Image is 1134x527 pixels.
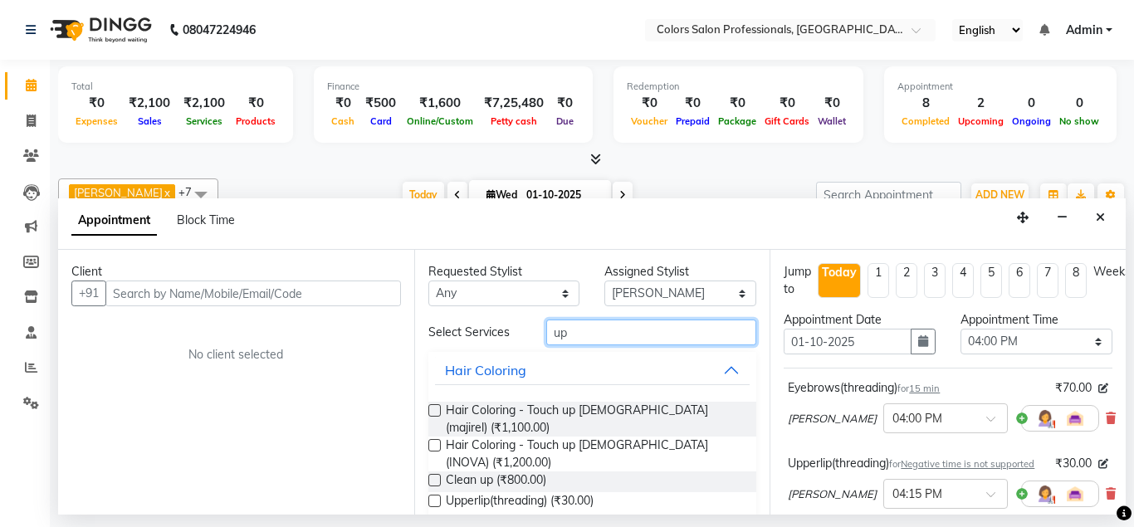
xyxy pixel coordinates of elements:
input: Search by Name/Mobile/Email/Code [105,281,401,306]
span: Completed [897,115,954,127]
input: Search Appointment [816,182,961,207]
li: 4 [952,263,974,298]
div: 0 [1008,94,1055,113]
div: 0 [1055,94,1103,113]
div: ₹0 [814,94,850,113]
div: Redemption [627,80,850,94]
div: 2 [954,94,1008,113]
div: Upperlip(threading) [788,455,1034,472]
li: 5 [980,263,1002,298]
span: ₹30.00 [1055,455,1092,472]
div: Total [71,80,280,94]
img: Interior.png [1065,484,1085,504]
input: Search by service name [546,320,757,345]
div: ₹0 [627,94,672,113]
span: 15 min [909,383,940,394]
div: Appointment [897,80,1103,94]
div: 8 [897,94,954,113]
button: ADD NEW [971,183,1029,207]
a: x [163,186,170,199]
span: Negative time is not supported [901,458,1034,470]
i: Edit price [1098,459,1108,469]
img: logo [42,7,156,53]
span: Gift Cards [760,115,814,127]
small: for [897,383,940,394]
img: Interior.png [1065,408,1085,428]
span: Products [232,115,280,127]
div: ₹2,100 [177,94,232,113]
span: Hair Coloring - Touch up [DEMOGRAPHIC_DATA] (INOVA) (₹1,200.00) [446,437,744,471]
div: ₹7,25,480 [477,94,550,113]
li: 2 [896,263,917,298]
li: 1 [868,263,889,298]
li: 3 [924,263,946,298]
div: ₹0 [71,94,122,113]
div: ₹0 [760,94,814,113]
span: [PERSON_NAME] [788,486,877,503]
div: Eyebrows(threading) [788,379,940,397]
span: Ongoing [1008,115,1055,127]
span: Clean up (₹800.00) [446,471,546,492]
div: Requested Stylist [428,263,580,281]
input: 2025-10-01 [521,183,604,207]
li: 6 [1009,263,1030,298]
span: No show [1055,115,1103,127]
span: Card [366,115,396,127]
img: Hairdresser.png [1035,408,1055,428]
div: Hair Coloring [445,360,526,380]
span: Upcoming [954,115,1008,127]
div: Today [822,264,857,281]
span: Prepaid [672,115,714,127]
div: ₹0 [714,94,760,113]
i: Edit price [1098,383,1108,393]
span: Admin [1066,22,1102,39]
div: ₹500 [359,94,403,113]
span: +7 [178,185,204,198]
span: Package [714,115,760,127]
span: Online/Custom [403,115,477,127]
span: Expenses [71,115,122,127]
button: +91 [71,281,106,306]
div: ₹0 [672,94,714,113]
div: ₹0 [327,94,359,113]
div: ₹0 [232,94,280,113]
div: Finance [327,80,579,94]
input: yyyy-mm-dd [784,329,912,354]
div: Jump to [784,263,811,298]
div: Appointment Time [960,311,1112,329]
li: 7 [1037,263,1058,298]
img: Hairdresser.png [1035,484,1055,504]
div: Client [71,263,401,281]
div: No client selected [111,346,361,364]
div: ₹1,600 [403,94,477,113]
span: Today [403,182,444,207]
span: Block Time [177,212,235,227]
div: Assigned Stylist [604,263,756,281]
div: Appointment Date [784,311,936,329]
span: Due [552,115,578,127]
small: for [889,458,1034,470]
span: [PERSON_NAME] [74,186,163,199]
span: Hair Coloring - Touch up [DEMOGRAPHIC_DATA] (majirel) (₹1,100.00) [446,402,744,437]
span: Wallet [814,115,850,127]
div: ₹2,100 [122,94,177,113]
span: Petty cash [486,115,541,127]
button: Hair Coloring [435,355,750,385]
span: Voucher [627,115,672,127]
b: 08047224946 [183,7,256,53]
div: ₹0 [550,94,579,113]
span: Upperlip(threading) (₹30.00) [446,492,594,513]
span: [PERSON_NAME] [788,411,877,427]
span: ADD NEW [975,188,1024,201]
span: ₹70.00 [1055,379,1092,397]
button: Close [1088,205,1112,231]
span: Sales [134,115,166,127]
span: Appointment [71,206,157,236]
div: Select Services [416,324,534,341]
span: Services [182,115,227,127]
span: Cash [327,115,359,127]
li: 8 [1065,263,1087,298]
div: Weeks [1093,263,1131,281]
span: Wed [482,188,521,201]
